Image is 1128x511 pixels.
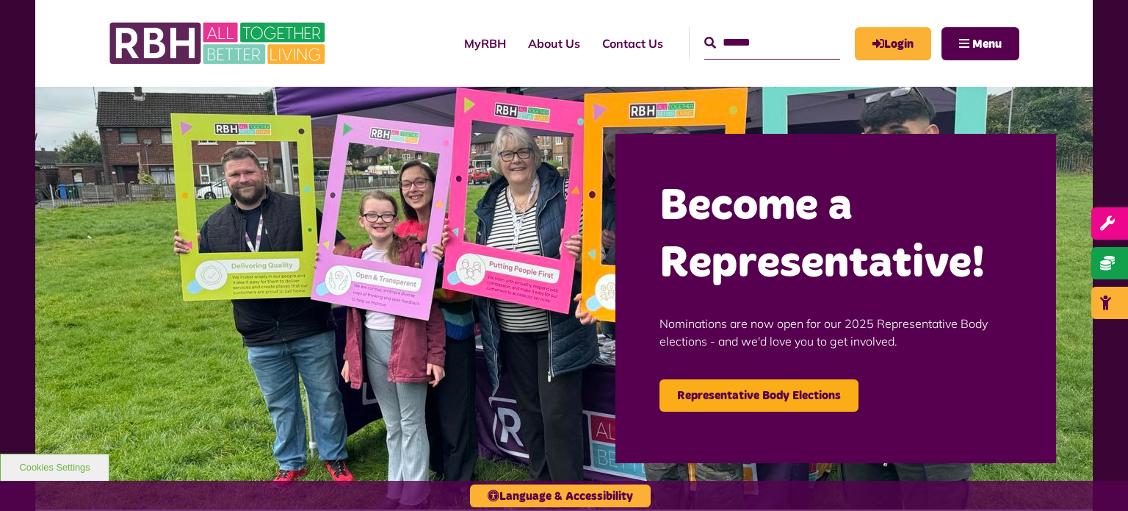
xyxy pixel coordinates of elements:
button: Language & Accessibility [470,485,651,507]
a: MyRBH [453,24,517,63]
a: About Us [517,24,591,63]
h2: Become a Representative! [659,178,1012,293]
img: RBH [109,15,329,72]
iframe: Netcall Web Assistant for live chat [1062,445,1128,511]
a: Contact Us [591,24,674,63]
a: Representative Body Elections [659,379,858,412]
a: MyRBH [855,27,931,60]
span: Menu [972,38,1002,50]
img: Image (22) [35,87,1093,510]
p: Nominations are now open for our 2025 Representative Body elections - and we'd love you to get in... [659,293,1012,372]
button: Navigation [941,27,1019,60]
